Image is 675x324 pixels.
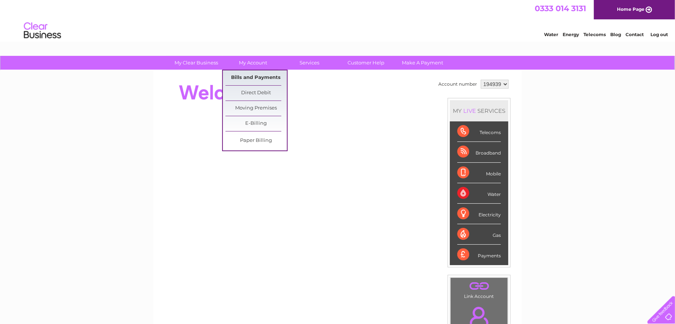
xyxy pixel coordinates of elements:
[279,56,340,70] a: Services
[166,56,227,70] a: My Clear Business
[457,224,501,245] div: Gas
[650,32,668,37] a: Log out
[23,19,61,42] img: logo.png
[563,32,579,37] a: Energy
[450,277,508,301] td: Link Account
[457,163,501,183] div: Mobile
[457,245,501,265] div: Payments
[452,280,506,293] a: .
[610,32,621,37] a: Blog
[450,100,508,121] div: MY SERVICES
[626,32,644,37] a: Contact
[336,56,397,70] a: Customer Help
[457,183,501,204] div: Water
[457,204,501,224] div: Electricity
[162,4,514,36] div: Clear Business is a trading name of Verastar Limited (registered in [GEOGRAPHIC_DATA] No. 3667643...
[535,4,586,13] a: 0333 014 3131
[583,32,606,37] a: Telecoms
[392,56,454,70] a: Make A Payment
[544,32,558,37] a: Water
[225,101,287,116] a: Moving Premises
[457,142,501,162] div: Broadband
[462,107,477,114] div: LIVE
[225,116,287,131] a: E-Billing
[225,70,287,85] a: Bills and Payments
[223,56,284,70] a: My Account
[225,86,287,101] a: Direct Debit
[457,121,501,142] div: Telecoms
[436,78,479,90] td: Account number
[225,133,287,148] a: Paper Billing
